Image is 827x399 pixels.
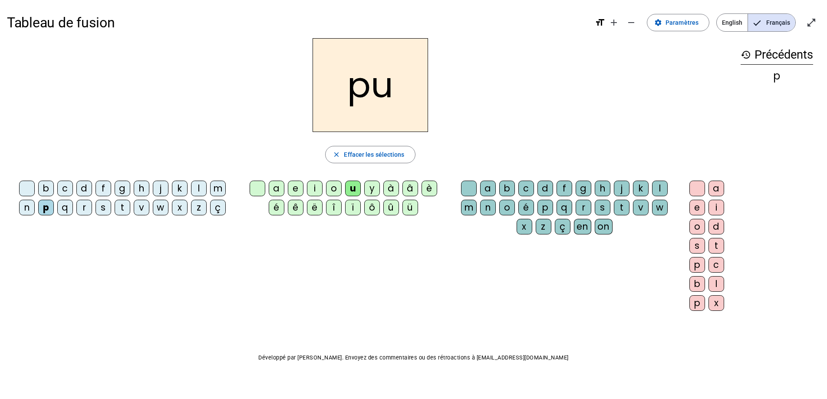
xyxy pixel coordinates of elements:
div: à [383,181,399,196]
div: c [518,181,534,196]
div: r [576,200,591,215]
div: u [345,181,361,196]
mat-icon: remove [626,17,636,28]
span: English [717,14,748,31]
div: o [689,219,705,234]
div: k [633,181,649,196]
div: d [537,181,553,196]
div: v [633,200,649,215]
mat-icon: settings [654,19,662,26]
div: w [153,200,168,215]
h1: Tableau de fusion [7,9,588,36]
div: v [134,200,149,215]
div: a [708,181,724,196]
div: b [38,181,54,196]
button: Augmenter la taille de la police [605,14,623,31]
div: d [708,219,724,234]
div: î [326,200,342,215]
div: s [595,200,610,215]
div: d [76,181,92,196]
h3: Précédents [741,45,813,65]
mat-icon: history [741,49,751,60]
div: h [134,181,149,196]
div: n [480,200,496,215]
div: s [689,238,705,254]
div: f [96,181,111,196]
div: ê [288,200,303,215]
h2: pu [313,38,428,132]
div: g [576,181,591,196]
div: q [57,200,73,215]
div: l [652,181,668,196]
div: ï [345,200,361,215]
div: b [499,181,515,196]
div: m [210,181,226,196]
div: p [689,257,705,273]
div: o [326,181,342,196]
div: c [57,181,73,196]
div: p [741,71,813,81]
div: f [557,181,572,196]
div: é [269,200,284,215]
button: Diminuer la taille de la police [623,14,640,31]
button: Paramètres [647,14,709,31]
button: Entrer en plein écran [803,14,820,31]
div: g [115,181,130,196]
span: Français [748,14,795,31]
div: ë [307,200,323,215]
div: ç [555,219,570,234]
button: Effacer les sélections [325,146,415,163]
div: w [652,200,668,215]
div: é [518,200,534,215]
mat-icon: open_in_full [806,17,817,28]
div: i [307,181,323,196]
div: p [38,200,54,215]
div: j [153,181,168,196]
div: x [172,200,188,215]
div: t [115,200,130,215]
div: r [76,200,92,215]
div: x [708,295,724,311]
p: Développé par [PERSON_NAME]. Envoyez des commentaires ou des rétroactions à [EMAIL_ADDRESS][DOMAI... [7,353,820,363]
div: l [708,276,724,292]
span: Effacer les sélections [344,149,404,160]
div: z [536,219,551,234]
div: m [461,200,477,215]
span: Paramètres [666,17,699,28]
div: ô [364,200,380,215]
div: o [499,200,515,215]
div: ç [210,200,226,215]
div: q [557,200,572,215]
div: j [614,181,629,196]
div: p [689,295,705,311]
div: a [269,181,284,196]
div: on [595,219,613,234]
div: x [517,219,532,234]
div: h [595,181,610,196]
div: è [422,181,437,196]
div: e [288,181,303,196]
div: c [708,257,724,273]
div: t [708,238,724,254]
div: y [364,181,380,196]
div: i [708,200,724,215]
mat-icon: format_size [595,17,605,28]
div: z [191,200,207,215]
div: e [689,200,705,215]
div: â [402,181,418,196]
div: û [383,200,399,215]
div: en [574,219,591,234]
mat-icon: close [333,151,340,158]
div: a [480,181,496,196]
div: l [191,181,207,196]
div: n [19,200,35,215]
div: p [537,200,553,215]
div: ü [402,200,418,215]
mat-button-toggle-group: Language selection [716,13,796,32]
div: s [96,200,111,215]
mat-icon: add [609,17,619,28]
div: k [172,181,188,196]
div: t [614,200,629,215]
div: b [689,276,705,292]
